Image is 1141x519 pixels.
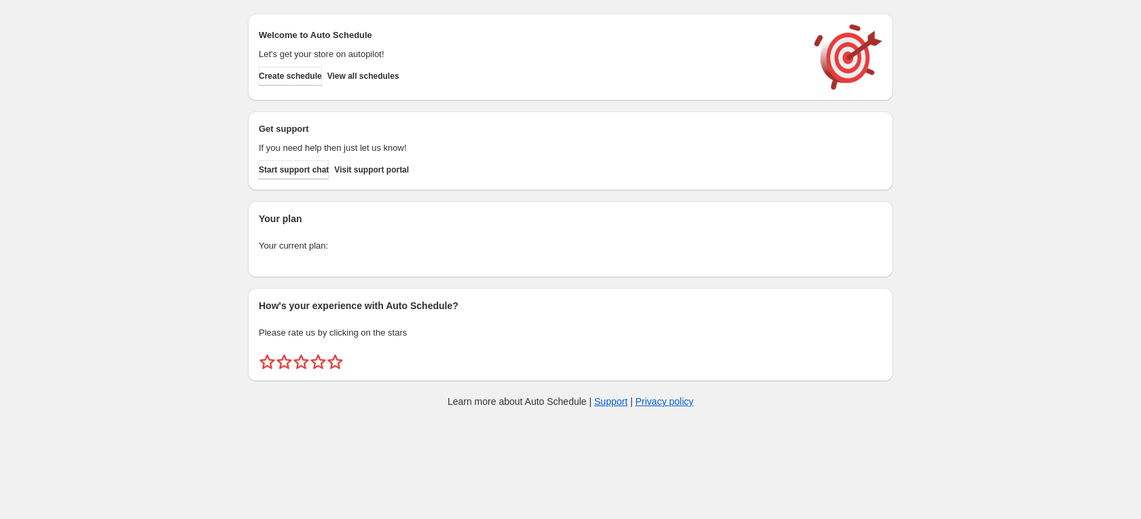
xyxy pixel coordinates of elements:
a: Support [594,396,628,407]
span: Start support chat [259,164,329,175]
button: View all schedules [327,67,399,86]
h2: How's your experience with Auto Schedule? [259,299,882,312]
button: Create schedule [259,67,322,86]
p: Please rate us by clicking on the stars [259,326,882,340]
span: Visit support portal [334,164,409,175]
span: Create schedule [259,71,322,82]
a: Start support chat [259,160,329,179]
a: Privacy policy [636,396,694,407]
p: Your current plan: [259,239,882,253]
p: If you need help then just let us know! [259,141,801,155]
p: Let's get your store on autopilot! [259,48,801,61]
h2: Get support [259,122,801,136]
span: View all schedules [327,71,399,82]
p: Learn more about Auto Schedule | | [448,395,693,408]
h2: Welcome to Auto Schedule [259,29,801,42]
a: Visit support portal [334,160,409,179]
h2: Your plan [259,212,882,226]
